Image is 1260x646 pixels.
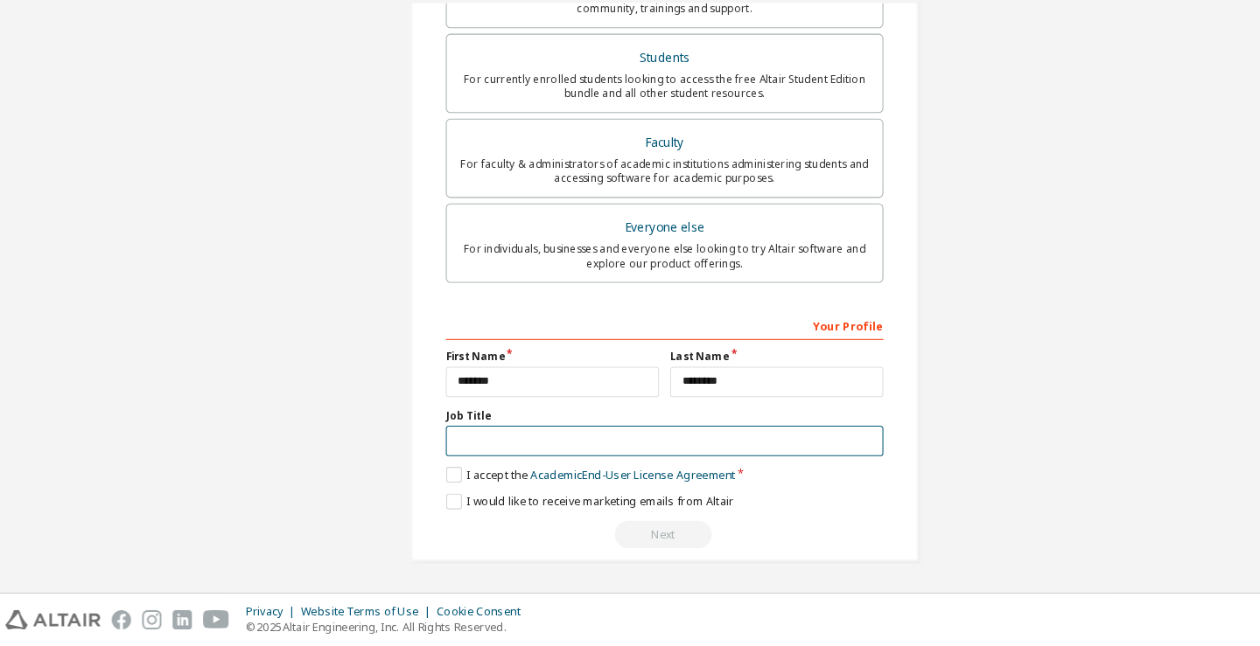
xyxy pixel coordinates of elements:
[434,77,826,101] div: Students
[434,157,826,182] div: Faculty
[635,365,837,379] label: Last Name
[434,262,826,290] div: For individuals, businesses and everyone else looking to try Altair software and explore our prod...
[423,527,837,553] div: Read and acccept EULA to continue
[423,420,837,434] label: Job Title
[434,101,826,129] div: For currently enrolled students looking to access the free Altair Student Edition bundle and all ...
[234,607,285,621] div: Privacy
[423,328,837,356] div: Your Profile
[106,612,124,630] img: facebook.svg
[9,5,227,23] img: Altair One
[164,612,182,630] img: linkedin.svg
[135,612,153,630] img: instagram.svg
[423,476,696,491] label: I accept the
[234,621,504,636] p: © 2025 Altair Engineering, Inc. All Rights Reserved.
[434,182,826,210] div: For faculty & administrators of academic institutions administering students and accessing softwa...
[285,607,414,621] div: Website Terms of Use
[192,612,218,630] img: youtube.svg
[434,238,826,262] div: Everyone else
[5,612,95,630] img: altair_logo.svg
[502,476,696,491] a: Academic End-User License Agreement
[423,502,695,517] label: I would like to receive marketing emails from Altair
[423,365,625,379] label: First Name
[414,607,504,621] div: Cookie Consent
